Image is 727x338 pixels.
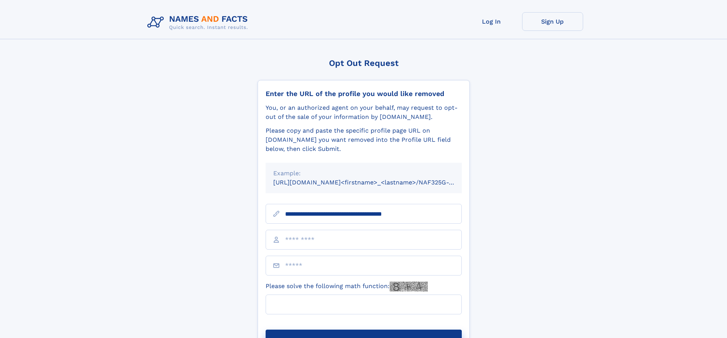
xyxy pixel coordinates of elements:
img: Logo Names and Facts [144,12,254,33]
a: Sign Up [522,12,583,31]
div: Opt Out Request [258,58,470,68]
small: [URL][DOMAIN_NAME]<firstname>_<lastname>/NAF325G-xxxxxxxx [273,179,476,186]
a: Log In [461,12,522,31]
div: Example: [273,169,454,178]
div: Please copy and paste the specific profile page URL on [DOMAIN_NAME] you want removed into the Pr... [266,126,462,154]
div: Enter the URL of the profile you would like removed [266,90,462,98]
div: You, or an authorized agent on your behalf, may request to opt-out of the sale of your informatio... [266,103,462,122]
label: Please solve the following math function: [266,282,428,292]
